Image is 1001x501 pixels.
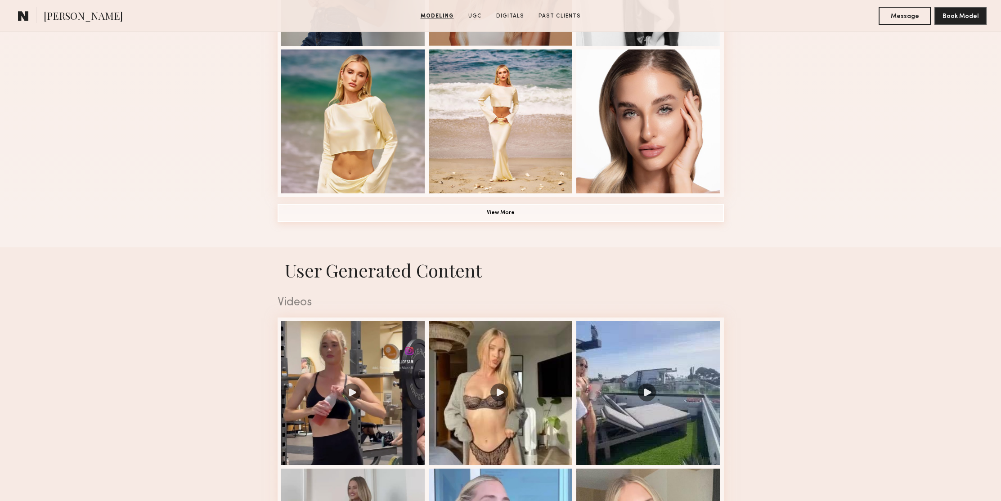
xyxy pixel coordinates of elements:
[879,7,931,25] button: Message
[417,12,458,20] a: Modeling
[934,12,987,19] a: Book Model
[278,204,724,222] button: View More
[934,7,987,25] button: Book Model
[535,12,584,20] a: Past Clients
[270,258,731,282] h1: User Generated Content
[465,12,485,20] a: UGC
[44,9,123,25] span: [PERSON_NAME]
[278,297,724,309] div: Videos
[493,12,528,20] a: Digitals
